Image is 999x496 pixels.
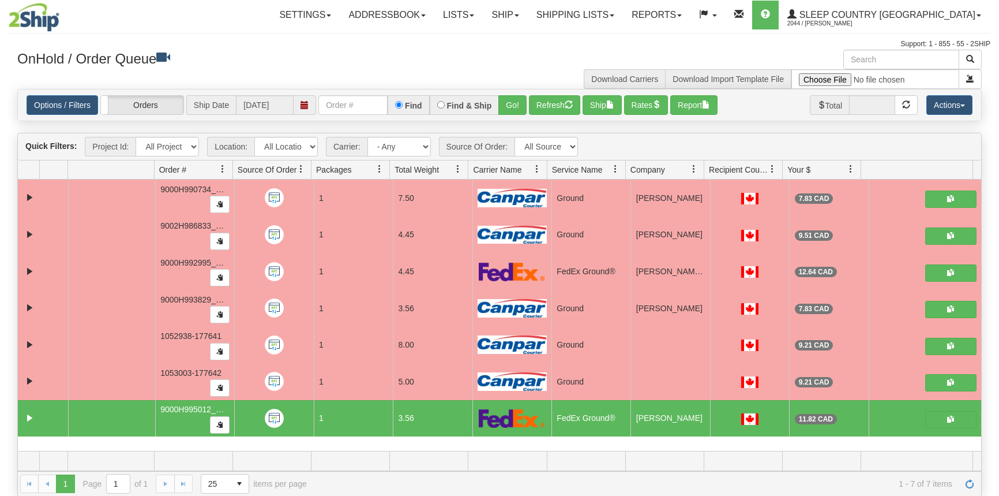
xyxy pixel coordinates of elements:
span: 1 [319,413,324,423]
span: 1 [319,267,324,276]
td: [PERSON_NAME] [630,217,709,253]
a: Expand [22,411,37,426]
div: 7.83 CAD [795,193,833,204]
button: Shipping Documents [925,228,977,245]
td: FedEx Ground® [551,253,630,290]
span: 1 [319,304,324,313]
button: Actions [926,95,972,115]
input: Search [843,50,959,69]
a: Total Weight filter column settings [448,159,468,179]
td: Ground [551,363,630,400]
label: Orders [101,96,183,114]
span: Company [630,164,665,176]
div: 9.21 CAD [795,377,833,387]
span: Project Id: [85,137,136,156]
span: Total [810,95,850,115]
label: Quick Filters: [25,140,77,152]
button: Copy to clipboard [210,306,230,323]
button: Copy to clipboard [210,196,230,213]
img: Canpar [478,189,547,207]
a: Download Import Template File [673,74,784,84]
button: Copy to clipboard [210,379,230,397]
button: Rates [624,95,668,115]
span: 3.56 [398,413,414,423]
button: Shipping Documents [925,374,977,391]
td: Ground [551,180,630,217]
img: API [265,225,284,244]
a: Recipient Country filter column settings [763,159,782,179]
span: 2044 / [PERSON_NAME] [787,18,874,29]
span: Order # [159,164,186,176]
button: Shipping Documents [925,411,977,428]
span: items per page [201,474,307,494]
span: Page of 1 [83,474,148,494]
td: [PERSON_NAME] [630,290,709,327]
a: Sleep Country [GEOGRAPHIC_DATA] 2044 / [PERSON_NAME] [779,1,990,29]
span: Sleep Country [GEOGRAPHIC_DATA] [797,10,975,20]
img: CA [741,193,758,204]
span: 1 [319,193,324,203]
button: Copy to clipboard [210,416,230,434]
img: API [265,299,284,318]
td: Ground [551,290,630,327]
div: Support: 1 - 855 - 55 - 2SHIP [9,39,990,49]
span: 4.45 [398,230,414,239]
a: Shipping lists [528,1,623,29]
a: Your $ filter column settings [841,159,861,179]
a: Ship [483,1,527,29]
span: Source Of Order: [439,137,515,156]
span: 5.00 [398,377,414,386]
iframe: chat widget [972,189,998,307]
span: 9000H992995_CATH [160,258,237,267]
img: CA [741,230,758,241]
td: Ground [551,327,630,364]
h3: OnHold / Order Queue [17,50,491,66]
button: Copy to clipboard [210,269,230,286]
span: 1053003-177642 [160,368,221,378]
a: Order # filter column settings [213,159,232,179]
img: CA [741,340,758,351]
a: Settings [271,1,340,29]
span: Recipient Country [709,164,768,176]
img: CA [741,413,758,425]
span: 1 - 7 of 7 items [323,479,952,488]
input: Page 1 [107,475,130,493]
img: FedEx Express® [479,262,545,281]
img: CA [741,266,758,278]
span: Location: [207,137,254,156]
span: Carrier Name [473,164,521,176]
a: Source Of Order filter column settings [291,159,311,179]
span: Your $ [787,164,810,176]
a: Lists [434,1,483,29]
a: Refresh [960,475,979,493]
a: Download Carriers [591,74,658,84]
button: Shipping Documents [925,301,977,318]
td: Ground [551,217,630,253]
input: Import [791,69,959,89]
td: [PERSON_NAME] NATION [630,253,709,290]
input: Order # [318,95,388,115]
img: logo2044.jpg [9,3,59,32]
a: Expand [22,301,37,315]
a: Expand [22,264,37,279]
div: 11.82 CAD [795,414,837,424]
div: 12.64 CAD [795,267,837,277]
span: 9002H986833_CATH [160,221,237,230]
button: Shipping Documents [925,264,977,282]
td: FedEx Ground® [551,400,630,437]
span: 9000H993829_CATH [160,295,237,304]
label: Find & Ship [447,102,492,110]
button: Report [670,95,718,115]
a: Packages filter column settings [370,159,389,179]
img: CA [741,376,758,388]
div: 9.21 CAD [795,340,833,350]
span: 1 [319,340,324,349]
span: select [230,475,249,493]
span: 1 [319,377,324,386]
a: Expand [22,228,37,242]
a: Expand [22,374,37,389]
img: API [265,262,284,281]
label: Find [405,102,422,110]
div: grid toolbar [18,133,981,161]
img: Canpar [478,372,547,391]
